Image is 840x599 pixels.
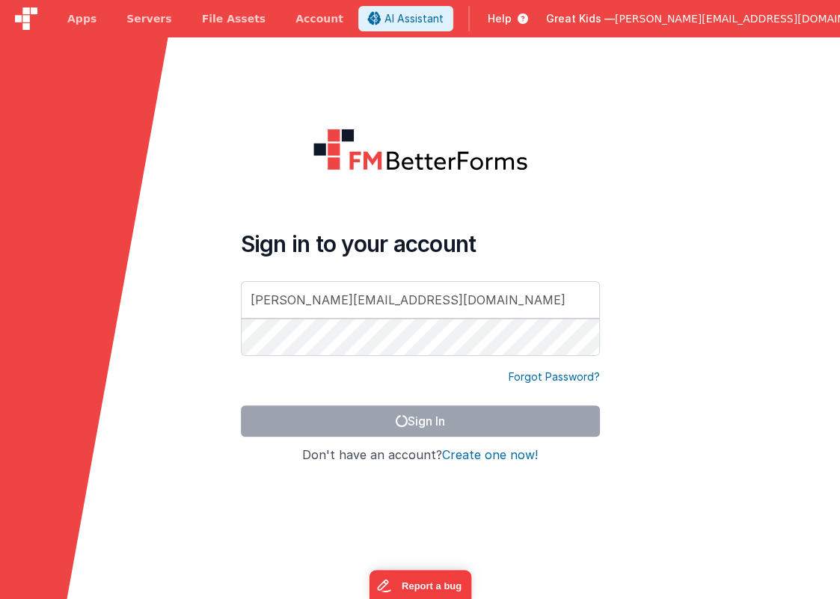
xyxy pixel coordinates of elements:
button: AI Assistant [358,6,453,31]
h4: Sign in to your account [241,230,600,257]
span: Help [488,11,512,26]
button: Create one now! [442,449,538,462]
span: AI Assistant [384,11,444,26]
h4: Don't have an account? [241,449,600,462]
span: Great Kids — [546,11,615,26]
a: Forgot Password? [509,369,600,384]
input: Email Address [241,281,600,319]
span: Apps [67,11,96,26]
button: Sign In [241,405,600,437]
span: File Assets [202,11,266,26]
span: Servers [126,11,171,26]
